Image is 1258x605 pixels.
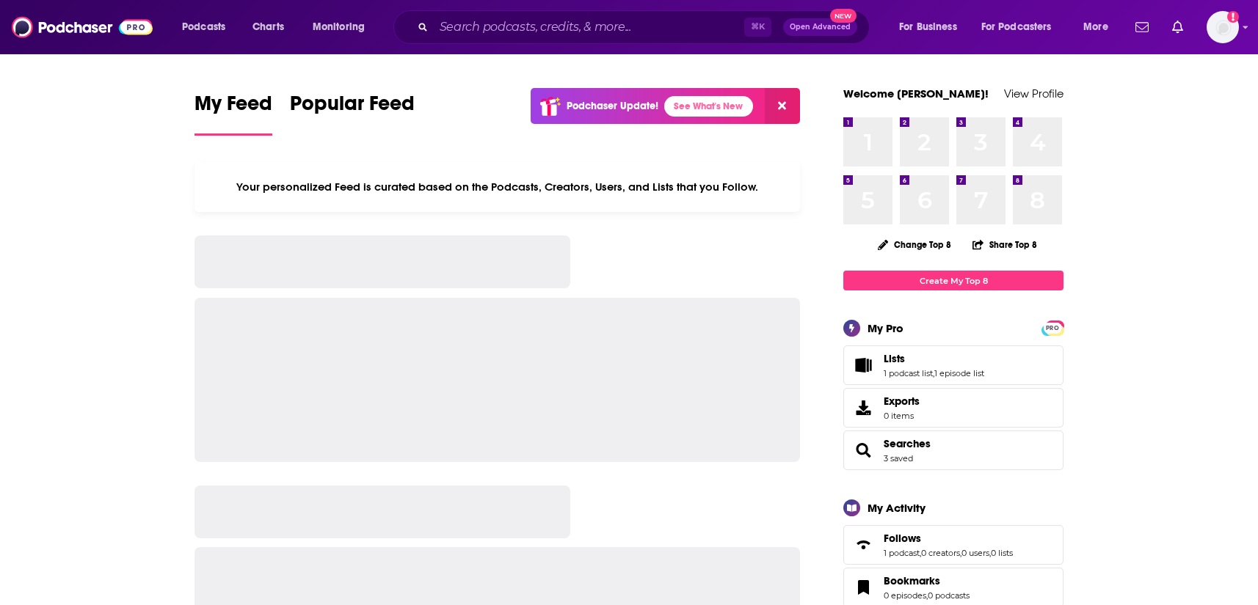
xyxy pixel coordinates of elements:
[848,397,878,418] span: Exports
[868,501,926,515] div: My Activity
[12,13,153,41] img: Podchaser - Follow, Share and Rate Podcasts
[843,345,1064,385] span: Lists
[933,368,934,378] span: ,
[884,532,1013,545] a: Follows
[884,352,984,365] a: Lists
[884,395,920,408] span: Exports
[172,15,244,39] button: open menu
[252,17,284,37] span: Charts
[972,230,1038,259] button: Share Top 8
[926,590,928,601] span: ,
[843,430,1064,470] span: Searches
[889,15,975,39] button: open menu
[869,235,960,254] button: Change Top 8
[884,532,921,545] span: Follows
[843,525,1064,565] span: Follows
[884,574,940,587] span: Bookmarks
[1130,15,1155,40] a: Show notifications dropdown
[884,368,933,378] a: 1 podcast list
[884,574,970,587] a: Bookmarks
[848,577,878,598] a: Bookmarks
[1227,11,1239,23] svg: Add a profile image
[884,437,931,450] a: Searches
[848,355,878,375] a: Lists
[1207,11,1239,43] img: User Profile
[989,548,991,558] span: ,
[1166,15,1189,40] a: Show notifications dropdown
[302,15,384,39] button: open menu
[1004,87,1064,100] a: View Profile
[783,18,857,36] button: Open AdvancedNew
[960,548,961,558] span: ,
[972,15,1073,39] button: open menu
[934,368,984,378] a: 1 episode list
[790,23,851,31] span: Open Advanced
[194,91,272,136] a: My Feed
[868,321,903,335] div: My Pro
[290,91,415,125] span: Popular Feed
[981,17,1052,37] span: For Podcasters
[843,388,1064,428] a: Exports
[1207,11,1239,43] span: Logged in as EMPerfect
[961,548,989,558] a: 0 users
[664,96,753,117] a: See What's New
[182,17,225,37] span: Podcasts
[848,440,878,461] a: Searches
[567,100,658,112] p: Podchaser Update!
[1083,17,1108,37] span: More
[928,590,970,601] a: 0 podcasts
[1073,15,1127,39] button: open menu
[991,548,1013,558] a: 0 lists
[899,17,957,37] span: For Business
[1044,322,1061,333] a: PRO
[921,548,960,558] a: 0 creators
[194,91,272,125] span: My Feed
[843,271,1064,290] a: Create My Top 8
[434,15,744,39] input: Search podcasts, credits, & more...
[1207,11,1239,43] button: Show profile menu
[407,10,884,44] div: Search podcasts, credits, & more...
[194,162,800,212] div: Your personalized Feed is curated based on the Podcasts, Creators, Users, and Lists that you Follow.
[830,9,857,23] span: New
[884,453,913,463] a: 3 saved
[884,411,920,421] span: 0 items
[848,535,878,555] a: Follows
[884,548,920,558] a: 1 podcast
[290,91,415,136] a: Popular Feed
[744,18,771,37] span: ⌘ K
[1044,323,1061,334] span: PRO
[884,590,926,601] a: 0 episodes
[884,352,905,365] span: Lists
[920,548,921,558] span: ,
[843,87,989,100] a: Welcome [PERSON_NAME]!
[243,15,293,39] a: Charts
[313,17,365,37] span: Monitoring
